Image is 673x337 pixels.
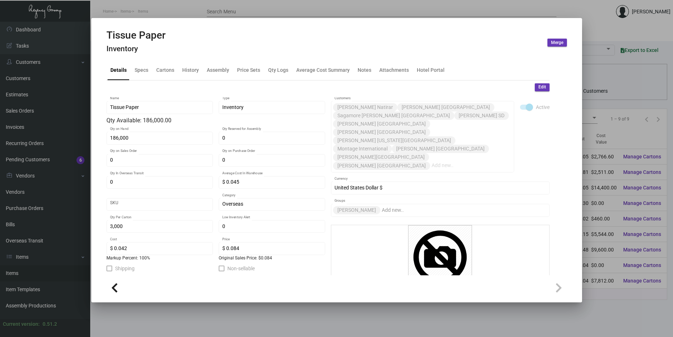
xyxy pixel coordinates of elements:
[110,66,127,74] div: Details
[417,66,445,74] div: Hotel Portal
[333,153,429,161] mat-chip: [PERSON_NAME][GEOGRAPHIC_DATA]
[3,320,40,328] div: Current version:
[207,66,229,74] div: Assembly
[237,66,260,74] div: Price Sets
[333,111,454,120] mat-chip: Sagamore [PERSON_NAME] [GEOGRAPHIC_DATA]
[333,103,397,111] mat-chip: [PERSON_NAME] Natirar
[135,66,148,74] div: Specs
[538,84,546,90] span: Edit
[227,264,255,273] span: Non-sellable
[397,103,494,111] mat-chip: [PERSON_NAME] [GEOGRAPHIC_DATA]
[379,66,409,74] div: Attachments
[547,39,567,47] button: Merge
[392,145,489,153] mat-chip: [PERSON_NAME] [GEOGRAPHIC_DATA]
[333,145,392,153] mat-chip: Montage International
[333,128,430,136] mat-chip: [PERSON_NAME] [GEOGRAPHIC_DATA]
[333,206,380,214] mat-chip: [PERSON_NAME]
[268,66,288,74] div: Qty Logs
[382,207,546,213] input: Add new..
[454,111,509,120] mat-chip: [PERSON_NAME] SD
[106,29,166,41] h2: Tissue Paper
[432,163,510,168] input: Add new..
[333,120,430,128] mat-chip: [PERSON_NAME] [GEOGRAPHIC_DATA]
[296,66,350,74] div: Average Cost Summary
[551,40,563,46] span: Merge
[333,162,430,170] mat-chip: [PERSON_NAME] [GEOGRAPHIC_DATA]
[156,66,174,74] div: Cartons
[333,136,455,145] mat-chip: [PERSON_NAME] [US_STATE][GEOGRAPHIC_DATA]
[535,83,550,91] button: Edit
[115,264,135,273] span: Shipping
[43,320,57,328] div: 0.51.2
[358,66,371,74] div: Notes
[106,116,325,125] div: Qty Available: 186,000.00
[182,66,199,74] div: History
[106,44,166,53] h4: Inventory
[536,103,550,111] span: Active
